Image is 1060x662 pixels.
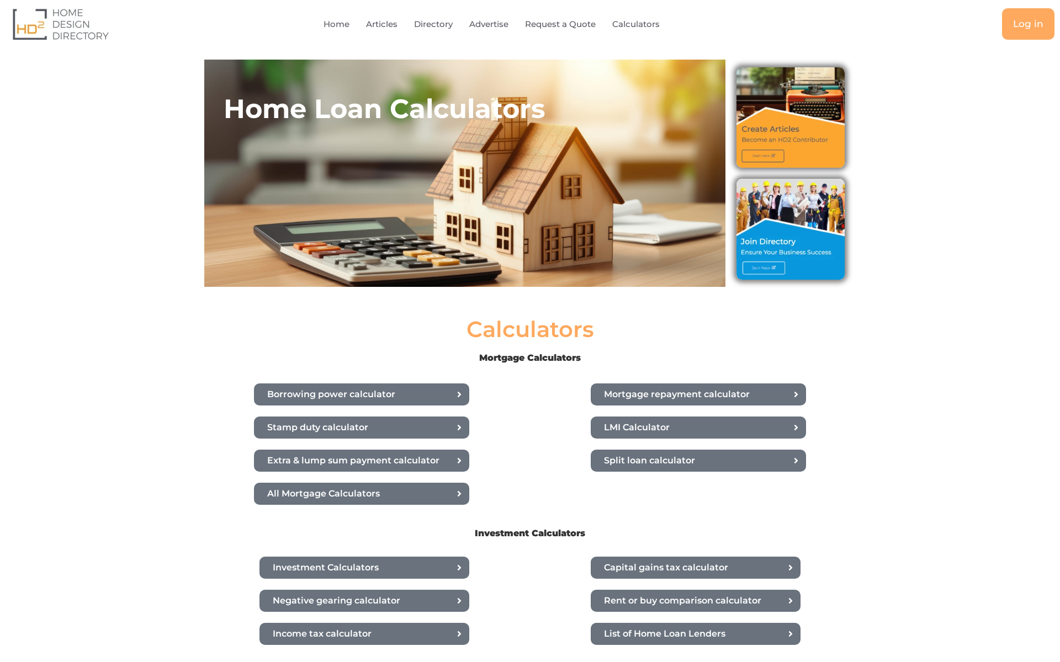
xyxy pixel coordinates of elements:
[591,557,801,579] a: Capital gains tax calculator
[267,489,380,498] span: All Mortgage Calculators
[469,12,508,37] a: Advertise
[259,557,469,579] a: Investment Calculators
[591,590,801,612] a: Rent or buy comparison calculator
[525,12,596,37] a: Request a Quote
[414,12,453,37] a: Directory
[591,623,801,645] a: List of Home Loan Lenders
[736,179,845,279] img: Join Directory
[267,423,368,432] span: Stamp duty calculator
[591,450,806,472] a: Split loan calculator
[1013,19,1043,29] span: Log in
[591,417,806,439] a: LMI Calculator
[267,456,439,465] span: Extra & lump sum payment calculator
[591,383,806,405] a: Mortgage repayment calculator
[604,390,750,399] span: Mortgage repayment calculator
[259,623,469,645] a: Income tax calculator
[604,423,670,432] span: LMI Calculator
[1002,8,1054,40] a: Log in
[254,450,469,472] a: Extra & lump sum payment calculator
[604,456,695,465] span: Split loan calculator
[254,383,469,405] a: Borrowing power calculator
[273,596,400,605] span: Negative gearing calculator
[612,12,660,37] a: Calculators
[259,590,469,612] a: Negative gearing calculator
[224,92,725,125] h2: Home Loan Calculators
[254,417,469,439] a: Stamp duty calculator
[604,596,761,605] span: Rent or buy comparison calculator
[366,12,397,37] a: Articles
[273,629,372,638] span: Income tax calculator
[215,12,792,37] nav: Menu
[273,563,379,572] span: Investment Calculators
[467,318,594,340] h2: Calculators
[604,563,728,572] span: Capital gains tax calculator
[479,353,581,363] b: Mortgage Calculators
[267,390,395,399] span: Borrowing power calculator
[604,629,725,638] span: List of Home Loan Lenders
[254,483,469,505] a: All Mortgage Calculators
[736,67,845,168] img: Create Articles
[475,528,585,538] b: Investment Calculators
[324,12,349,37] a: Home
